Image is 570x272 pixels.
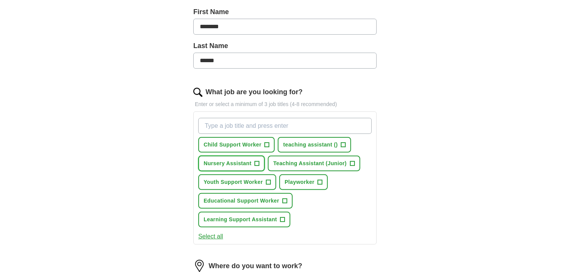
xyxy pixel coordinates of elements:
label: What job are you looking for? [206,87,303,97]
button: Child Support Worker [198,137,275,153]
span: Youth Support Worker [204,178,263,186]
button: Select all [198,232,223,241]
span: teaching assistant () [283,141,338,149]
button: Educational Support Worker [198,193,293,209]
label: Where do you want to work? [209,261,302,271]
button: Teaching Assistant (Junior) [268,156,360,171]
button: Learning Support Assistant [198,212,290,227]
span: Educational Support Worker [204,197,279,205]
p: Enter or select a minimum of 3 job titles (4-8 recommended) [193,100,377,108]
button: Playworker [279,174,328,190]
button: teaching assistant () [278,137,351,153]
label: Last Name [193,41,377,51]
span: Teaching Assistant (Junior) [273,159,347,167]
span: Child Support Worker [204,141,261,149]
img: location.png [193,260,206,272]
span: Learning Support Assistant [204,216,277,224]
label: First Name [193,7,377,17]
img: search.png [193,88,202,97]
span: Nursery Assistant [204,159,251,167]
button: Youth Support Worker [198,174,276,190]
button: Nursery Assistant [198,156,265,171]
input: Type a job title and press enter [198,118,372,134]
span: Playworker [285,178,314,186]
